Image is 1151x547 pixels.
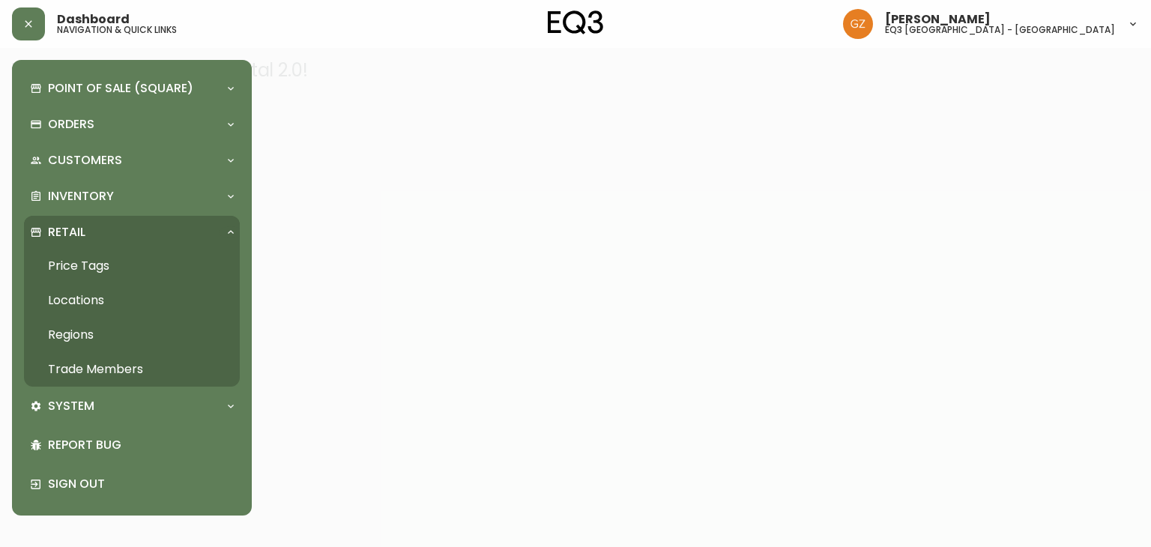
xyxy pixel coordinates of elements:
[48,224,85,241] p: Retail
[885,13,991,25] span: [PERSON_NAME]
[48,437,234,453] p: Report Bug
[843,9,873,39] img: 78875dbee59462ec7ba26e296000f7de
[24,72,240,105] div: Point of Sale (Square)
[24,318,240,352] a: Regions
[48,398,94,414] p: System
[24,249,240,283] a: Price Tags
[48,116,94,133] p: Orders
[48,188,114,205] p: Inventory
[24,108,240,141] div: Orders
[885,25,1115,34] h5: eq3 [GEOGRAPHIC_DATA] - [GEOGRAPHIC_DATA]
[24,426,240,465] div: Report Bug
[48,80,193,97] p: Point of Sale (Square)
[57,25,177,34] h5: navigation & quick links
[548,10,603,34] img: logo
[24,352,240,387] a: Trade Members
[48,476,234,492] p: Sign Out
[24,216,240,249] div: Retail
[24,283,240,318] a: Locations
[24,465,240,504] div: Sign Out
[24,390,240,423] div: System
[24,180,240,213] div: Inventory
[57,13,130,25] span: Dashboard
[48,152,122,169] p: Customers
[24,144,240,177] div: Customers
